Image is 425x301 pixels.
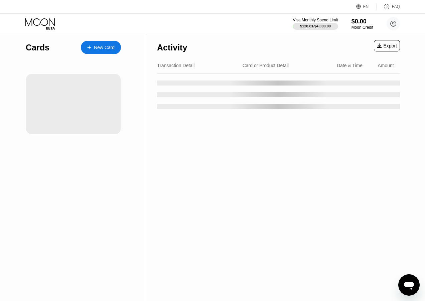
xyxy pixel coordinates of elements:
[351,18,373,30] div: $0.00Moon Credit
[398,274,420,296] iframe: Button to launch messaging window
[351,18,373,25] div: $0.00
[351,25,373,30] div: Moon Credit
[300,24,331,28] div: $128.81 / $4,000.00
[81,41,121,54] div: New Card
[157,63,194,68] div: Transaction Detail
[293,18,338,22] div: Visa Monthly Spend Limit
[377,3,400,10] div: FAQ
[356,3,377,10] div: EN
[392,4,400,9] div: FAQ
[374,40,400,51] div: Export
[378,63,394,68] div: Amount
[243,63,289,68] div: Card or Product Detail
[337,63,363,68] div: Date & Time
[157,43,187,52] div: Activity
[363,4,369,9] div: EN
[293,18,338,30] div: Visa Monthly Spend Limit$128.81/$4,000.00
[26,43,49,52] div: Cards
[94,45,115,50] div: New Card
[377,43,397,48] div: Export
